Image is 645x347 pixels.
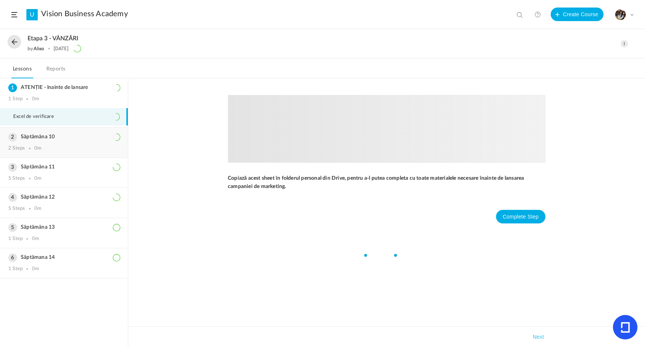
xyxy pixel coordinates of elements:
div: 2 Steps [8,145,25,151]
div: 0m [32,266,39,272]
h3: Săptămana 14 [8,254,120,261]
div: 0m [34,176,41,182]
h3: Săptămâna 12 [8,194,120,200]
div: 0m [32,236,39,242]
strong: Copiază acest sheet în folderul personal din Drive, pentru a-l putea completa cu toate materialel... [228,176,525,189]
div: by [28,46,44,51]
button: Create Course [551,8,604,21]
a: U [26,9,38,20]
button: Complete Step [496,210,545,223]
a: Lessons [11,64,33,78]
h3: Săptămâna 11 [8,164,120,170]
a: Vision Business Academy [41,9,128,18]
h3: ATENȚIE - înainte de lansare [8,84,120,91]
span: Excel de verificare [13,114,63,120]
div: 5 Steps [8,176,25,182]
div: [DATE] [54,46,69,51]
div: 1 Step [8,266,23,272]
h3: Săptămâna 10 [8,134,120,140]
img: tempimagehs7pti.png [615,9,626,20]
button: Next [531,332,545,341]
div: 1 Step [8,236,23,242]
span: Etapa 3 - VÂNZĂRI [28,35,78,42]
a: Alisa [34,46,45,51]
div: 0m [32,96,39,102]
div: 0m [34,145,41,151]
div: 0m [34,206,41,212]
div: 5 Steps [8,206,25,212]
div: 1 Step [8,96,23,102]
a: Reports [45,64,67,78]
h3: Săptămâna 13 [8,224,120,231]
